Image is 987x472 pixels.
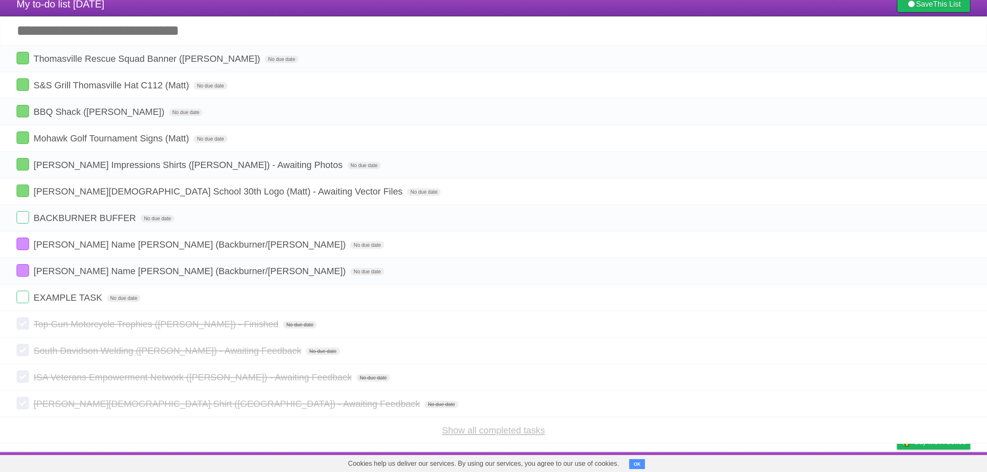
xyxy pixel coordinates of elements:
[17,291,29,303] label: Done
[34,239,348,250] span: [PERSON_NAME] Name [PERSON_NAME] (Backburner/[PERSON_NAME])
[34,186,405,197] span: [PERSON_NAME][DEMOGRAPHIC_DATA] School 30th Logo (Matt) - Awaiting Vector Files
[17,397,29,409] label: Done
[107,294,141,302] span: No due date
[350,241,384,249] span: No due date
[407,188,441,196] span: No due date
[914,435,966,449] span: Buy me a coffee
[34,345,303,356] span: South Davidson Welding ([PERSON_NAME]) - Awaiting Feedback
[918,454,970,470] a: Suggest a feature
[17,211,29,224] label: Done
[17,158,29,170] label: Done
[34,54,262,64] span: Thomasville Rescue Squad Banner ([PERSON_NAME])
[787,454,804,470] a: About
[34,266,348,276] span: [PERSON_NAME] Name [PERSON_NAME] (Backburner/[PERSON_NAME])
[356,374,390,382] span: No due date
[194,82,227,90] span: No due date
[34,372,354,382] span: ISA Veterans Empowerment Network ([PERSON_NAME]) - Awaiting Feedback
[34,213,138,223] span: BACKBURNER BUFFER
[17,185,29,197] label: Done
[194,135,227,143] span: No due date
[17,370,29,383] label: Done
[265,56,298,63] span: No due date
[340,455,628,472] span: Cookies help us deliver our services. By using our services, you agree to our use of cookies.
[34,399,422,409] span: [PERSON_NAME][DEMOGRAPHIC_DATA] Shirt ([GEOGRAPHIC_DATA]) - Awaiting Feedback
[283,321,317,328] span: No due date
[350,268,384,275] span: No due date
[17,78,29,91] label: Done
[424,401,458,408] span: No due date
[442,425,545,436] a: Show all completed tasks
[17,131,29,144] label: Done
[34,80,191,90] span: S&S Grill Thomasville Hat C112 (Matt)
[629,459,645,469] button: OK
[17,264,29,277] label: Done
[34,319,281,329] span: Top Gun Motorcycle Trophies ([PERSON_NAME]) - Finished
[814,454,848,470] a: Developers
[306,348,340,355] span: No due date
[858,454,876,470] a: Terms
[17,52,29,64] label: Done
[34,160,344,170] span: [PERSON_NAME] Impressions Shirts ([PERSON_NAME]) - Awaiting Photos
[34,292,104,303] span: EXAMPLE TASK
[141,215,174,222] span: No due date
[17,317,29,330] label: Done
[886,454,908,470] a: Privacy
[17,344,29,356] label: Done
[34,107,166,117] span: BBQ Shack ([PERSON_NAME])
[169,109,203,116] span: No due date
[34,133,191,144] span: Mohawk Golf Tournament Signs (Matt)
[17,238,29,250] label: Done
[347,162,381,169] span: No due date
[17,105,29,117] label: Done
